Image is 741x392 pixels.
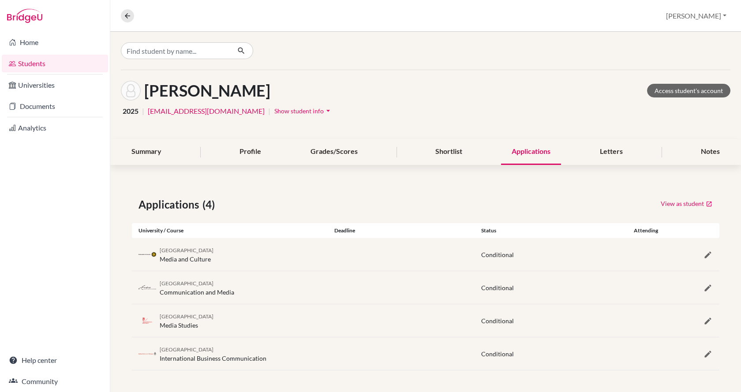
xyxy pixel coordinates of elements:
span: Conditional [481,284,514,291]
a: Community [2,373,108,390]
span: Show student info [274,107,324,115]
a: Universities [2,76,108,94]
button: Show student infoarrow_drop_down [274,104,333,118]
div: Media Studies [160,311,213,330]
div: Letters [589,139,633,165]
div: Shortlist [425,139,473,165]
div: Profile [229,139,272,165]
button: [PERSON_NAME] [662,7,730,24]
div: Media and Culture [160,245,213,264]
img: Bridge-U [7,9,42,23]
a: Access student's account [647,84,730,97]
span: [GEOGRAPHIC_DATA] [160,313,213,320]
img: nl_ru_ggvfswc0.png [138,351,156,357]
span: 2025 [123,106,138,116]
span: Conditional [481,251,514,258]
img: Kornél Gyurkovics's avatar [121,81,141,101]
a: Home [2,34,108,51]
div: Deadline [328,227,475,235]
div: Status [475,227,621,235]
a: [EMAIL_ADDRESS][DOMAIN_NAME] [148,106,265,116]
div: Notes [690,139,730,165]
input: Find student by name... [121,42,230,59]
a: Students [2,55,108,72]
span: [GEOGRAPHIC_DATA] [160,247,213,254]
span: Applications [138,197,202,213]
span: (4) [202,197,218,213]
div: Communication and Media [160,278,234,297]
div: Summary [121,139,172,165]
span: Conditional [481,350,514,358]
img: nl_eur_4vlv7oka.png [138,284,156,291]
div: Attending [621,227,670,235]
div: Grades/Scores [300,139,368,165]
img: nl_uu_t_tynu22.png [138,251,156,258]
span: Conditional [481,317,514,325]
a: View as student [660,197,713,210]
span: | [142,106,144,116]
a: Analytics [2,119,108,137]
img: nl_rug_5xr4mhnp.png [138,317,156,324]
div: Applications [501,139,561,165]
span: [GEOGRAPHIC_DATA] [160,346,213,353]
div: University / Course [132,227,328,235]
a: Documents [2,97,108,115]
span: | [268,106,270,116]
i: arrow_drop_down [324,106,333,115]
span: [GEOGRAPHIC_DATA] [160,280,213,287]
div: International Business Communication [160,344,266,363]
h1: [PERSON_NAME] [144,81,270,100]
a: Help center [2,351,108,369]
